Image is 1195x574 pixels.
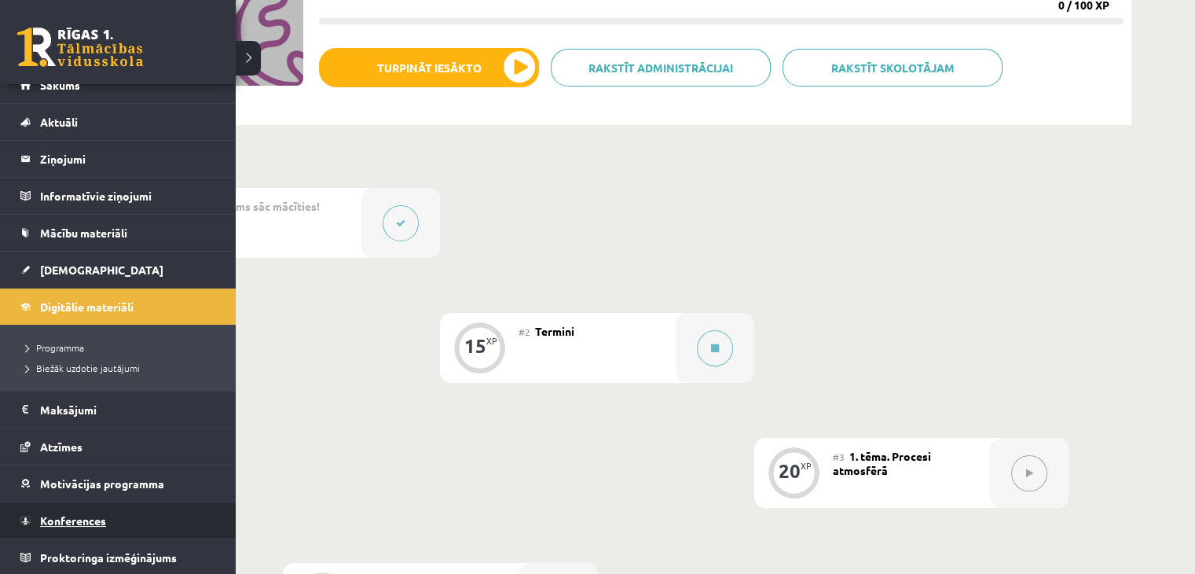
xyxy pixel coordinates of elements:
[20,340,220,355] a: Programma
[20,289,216,325] a: Digitālie materiāli
[40,115,78,129] span: Aktuāli
[40,513,106,528] span: Konferences
[40,226,127,240] span: Mācību materiāli
[20,465,216,502] a: Motivācijas programma
[20,361,220,375] a: Biežāk uzdotie jautājumi
[833,451,845,463] span: #3
[17,28,143,67] a: Rīgas 1. Tālmācības vidusskola
[40,440,82,454] span: Atzīmes
[519,326,530,338] span: #2
[40,476,164,491] span: Motivācijas programma
[20,104,216,140] a: Aktuāli
[20,429,216,465] a: Atzīmes
[221,199,320,213] span: Pirms sāc mācīties!
[40,178,216,214] legend: Informatīvie ziņojumi
[833,449,931,477] span: 1. tēma. Procesi atmosfērā
[779,464,801,478] div: 20
[464,339,486,353] div: 15
[40,392,216,428] legend: Maksājumi
[40,78,80,92] span: Sākums
[551,49,771,86] a: Rakstīt administrācijai
[783,49,1003,86] a: Rakstīt skolotājam
[40,141,216,177] legend: Ziņojumi
[20,252,216,288] a: [DEMOGRAPHIC_DATA]
[486,337,497,345] div: XP
[20,341,84,354] span: Programma
[40,300,134,314] span: Digitālie materiāli
[20,392,216,428] a: Maksājumi
[20,67,216,103] a: Sākums
[20,215,216,251] a: Mācību materiāli
[20,178,216,214] a: Informatīvie ziņojumi
[20,362,140,374] span: Biežāk uzdotie jautājumi
[20,141,216,177] a: Ziņojumi
[801,462,812,470] div: XP
[20,502,216,539] a: Konferences
[40,550,177,565] span: Proktoringa izmēģinājums
[319,48,539,87] button: Turpināt iesākto
[535,324,574,338] span: Termini
[40,263,163,277] span: [DEMOGRAPHIC_DATA]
